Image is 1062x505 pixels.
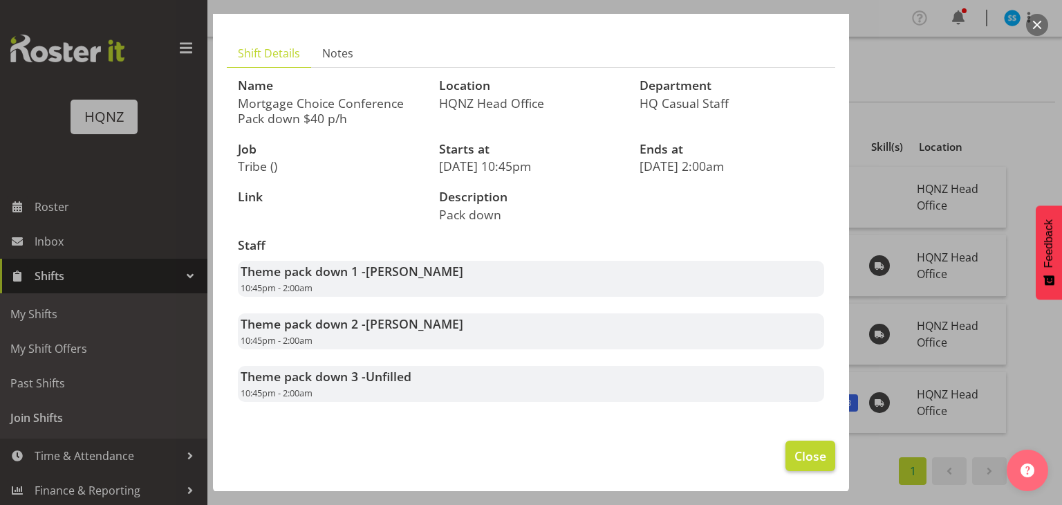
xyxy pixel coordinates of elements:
[241,263,463,279] strong: Theme pack down 1 -
[238,45,300,62] span: Shift Details
[241,387,313,399] span: 10:45pm - 2:00am
[439,79,624,93] h3: Location
[794,447,826,465] span: Close
[238,143,422,156] h3: Job
[1043,219,1055,268] span: Feedback
[241,368,411,385] strong: Theme pack down 3 -
[241,315,463,332] strong: Theme pack down 2 -
[439,207,724,222] p: Pack down
[1036,205,1062,300] button: Feedback - Show survey
[241,334,313,347] span: 10:45pm - 2:00am
[238,190,422,204] h3: Link
[322,45,353,62] span: Notes
[366,263,463,279] span: [PERSON_NAME]
[439,95,624,111] p: HQNZ Head Office
[238,95,422,126] p: Mortgage Choice Conference Pack down $40 p/h
[640,143,824,156] h3: Ends at
[785,441,835,471] button: Close
[241,282,313,294] span: 10:45pm - 2:00am
[439,158,624,174] p: [DATE] 10:45pm
[238,158,422,174] p: Tribe ()
[366,368,411,385] span: Unfilled
[640,79,824,93] h3: Department
[640,95,824,111] p: HQ Casual Staff
[439,143,624,156] h3: Starts at
[1021,463,1034,477] img: help-xxl-2.png
[238,239,824,252] h3: Staff
[238,79,422,93] h3: Name
[640,158,824,174] p: [DATE] 2:00am
[439,190,724,204] h3: Description
[366,315,463,332] span: [PERSON_NAME]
